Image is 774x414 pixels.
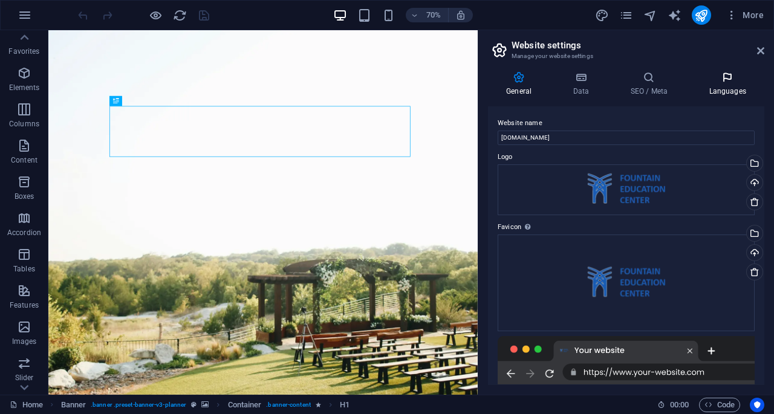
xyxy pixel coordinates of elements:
[619,8,634,22] button: pages
[595,8,610,22] button: design
[498,131,755,145] input: Name...
[498,220,755,234] label: Favicon
[643,8,657,22] i: Navigator
[172,8,187,22] button: reload
[721,5,769,25] button: More
[670,398,689,412] span: 00 00
[678,400,680,409] span: :
[12,337,37,346] p: Images
[266,398,310,412] span: . banner-content
[15,192,34,201] p: Boxes
[406,8,449,22] button: 70%
[61,398,350,412] nav: breadcrumb
[699,398,740,412] button: Code
[498,164,755,215] div: Logo_Fountain-K3OBNrNYxZUcEBIGqX4M5Q.png
[512,51,740,62] h3: Manage your website settings
[424,8,443,22] h6: 70%
[704,398,735,412] span: Code
[612,71,691,97] h4: SEO / Meta
[11,155,37,165] p: Content
[694,8,708,22] i: Publish
[191,401,197,408] i: This element is a customizable preset
[498,116,755,131] label: Website name
[488,71,554,97] h4: General
[498,150,755,164] label: Logo
[692,5,711,25] button: publish
[643,8,658,22] button: navigator
[340,398,350,412] span: Click to select. Double-click to edit
[668,8,681,22] i: AI Writer
[10,398,43,412] a: Click to cancel selection. Double-click to open Pages
[7,228,41,238] p: Accordion
[10,300,39,310] p: Features
[750,398,764,412] button: Usercentrics
[15,373,34,383] p: Slider
[228,398,262,412] span: Click to select. Double-click to edit
[316,401,321,408] i: Element contains an animation
[554,71,612,97] h4: Data
[657,398,689,412] h6: Session time
[512,40,764,51] h2: Website settings
[691,71,764,97] h4: Languages
[619,8,633,22] i: Pages (Ctrl+Alt+S)
[455,10,466,21] i: On resize automatically adjust zoom level to fit chosen device.
[668,8,682,22] button: text_generator
[201,401,209,408] i: This element contains a background
[9,83,40,92] p: Elements
[91,398,186,412] span: . banner .preset-banner-v3-planner
[726,9,764,21] span: More
[8,47,39,56] p: Favorites
[9,119,39,129] p: Columns
[61,398,86,412] span: Click to select. Double-click to edit
[498,234,755,331] div: Logo_Fountain-K3OBNrNYxZUcEBIGqX4M5Q-9vYQBqSxY_Tlj3p2fToBzA.png
[13,264,35,274] p: Tables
